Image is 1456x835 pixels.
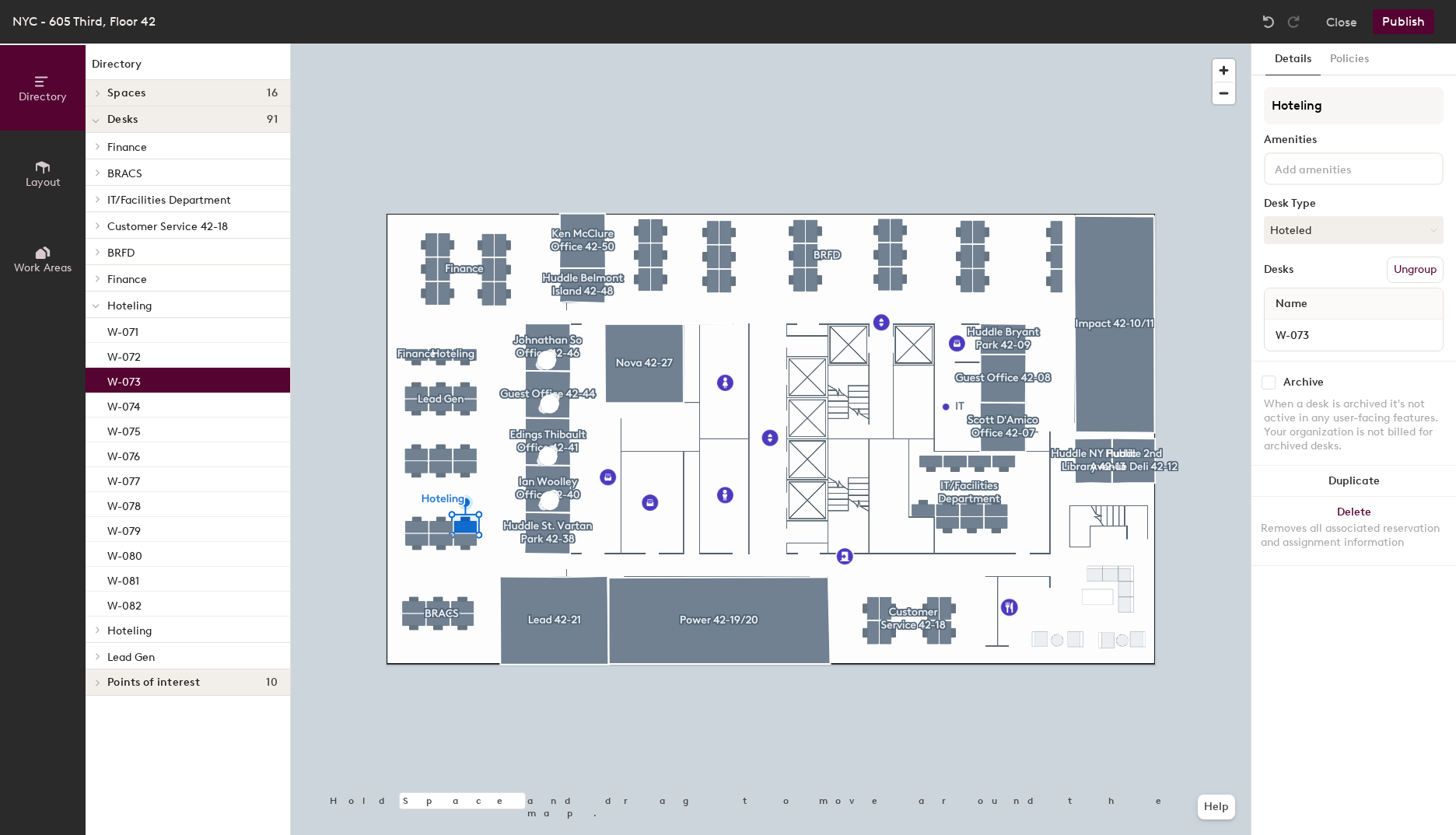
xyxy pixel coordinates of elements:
p: W-075 [107,421,141,438]
div: Amenities [1264,134,1444,146]
span: 16 [267,87,278,100]
span: Points of interest [107,676,200,689]
button: Policies [1321,44,1378,75]
button: Hoteled [1264,216,1444,244]
span: Lead Gen [107,651,155,664]
p: W-081 [107,570,139,588]
button: Help [1198,795,1235,819]
p: W-076 [107,445,140,463]
span: Hoteling [107,624,152,638]
span: BRACS [107,167,142,180]
span: IT/Facilities Department [107,194,231,207]
span: Name [1268,290,1315,318]
button: Details [1265,44,1321,75]
span: Spaces [107,87,146,100]
p: W-074 [107,396,140,414]
span: Layout [26,176,61,189]
input: Unnamed desk [1268,324,1440,346]
img: Redo [1286,14,1301,30]
p: W-079 [107,520,141,538]
div: Desks [1264,264,1293,276]
p: W-080 [107,545,142,563]
h1: Directory [86,56,290,80]
span: BRFD [107,246,135,260]
div: Removes all associated reservation and assignment information [1261,522,1447,550]
p: W-071 [107,321,138,339]
div: When a desk is archived it's not active in any user-facing features. Your organization is not bil... [1264,397,1444,453]
span: Directory [19,90,67,103]
p: W-073 [107,371,141,389]
button: Close [1326,9,1357,34]
button: DeleteRemoves all associated reservation and assignment information [1251,497,1456,565]
span: Desks [107,114,138,126]
span: Work Areas [14,261,72,274]
div: Desk Type [1264,197,1444,210]
p: W-072 [107,346,141,364]
button: Ungroup [1387,257,1444,283]
p: W-078 [107,495,141,513]
span: 10 [266,676,278,689]
div: Archive [1283,376,1324,389]
div: NYC - 605 Third, Floor 42 [12,12,156,31]
span: Hoteling [107,299,152,313]
button: Publish [1373,9,1434,34]
p: W-077 [107,470,140,488]
button: Duplicate [1251,466,1456,497]
input: Add amenities [1272,159,1412,177]
p: W-082 [107,595,142,613]
span: Finance [107,141,147,154]
span: 91 [267,114,278,126]
img: Undo [1261,14,1276,30]
span: Finance [107,273,147,286]
span: Customer Service 42-18 [107,220,228,233]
